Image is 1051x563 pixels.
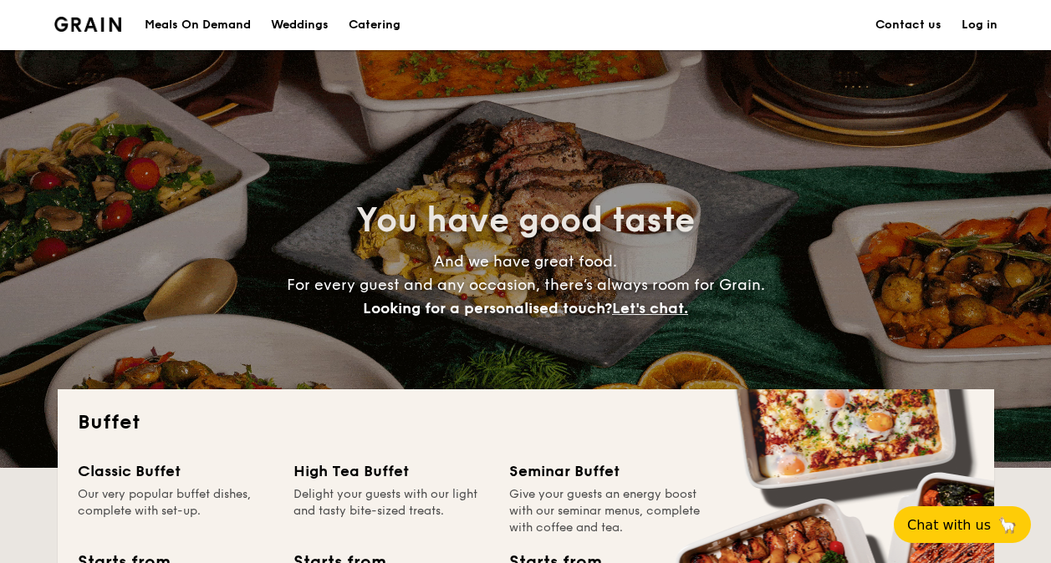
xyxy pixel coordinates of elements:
[509,486,705,536] div: Give your guests an energy boost with our seminar menus, complete with coffee and tea.
[997,515,1018,535] span: 🦙
[293,459,489,483] div: High Tea Buffet
[54,17,122,32] a: Logotype
[509,459,705,483] div: Seminar Buffet
[363,299,612,317] span: Looking for a personalised touch?
[612,299,688,317] span: Let's chat.
[894,506,1031,543] button: Chat with us🦙
[54,17,122,32] img: Grain
[78,459,273,483] div: Classic Buffet
[78,409,974,436] h2: Buffet
[287,252,765,317] span: And we have great food. For every guest and any occasion, there’s always room for Grain.
[907,517,991,533] span: Chat with us
[356,200,695,241] span: You have good taste
[293,486,489,536] div: Delight your guests with our light and tasty bite-sized treats.
[78,486,273,536] div: Our very popular buffet dishes, complete with set-up.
